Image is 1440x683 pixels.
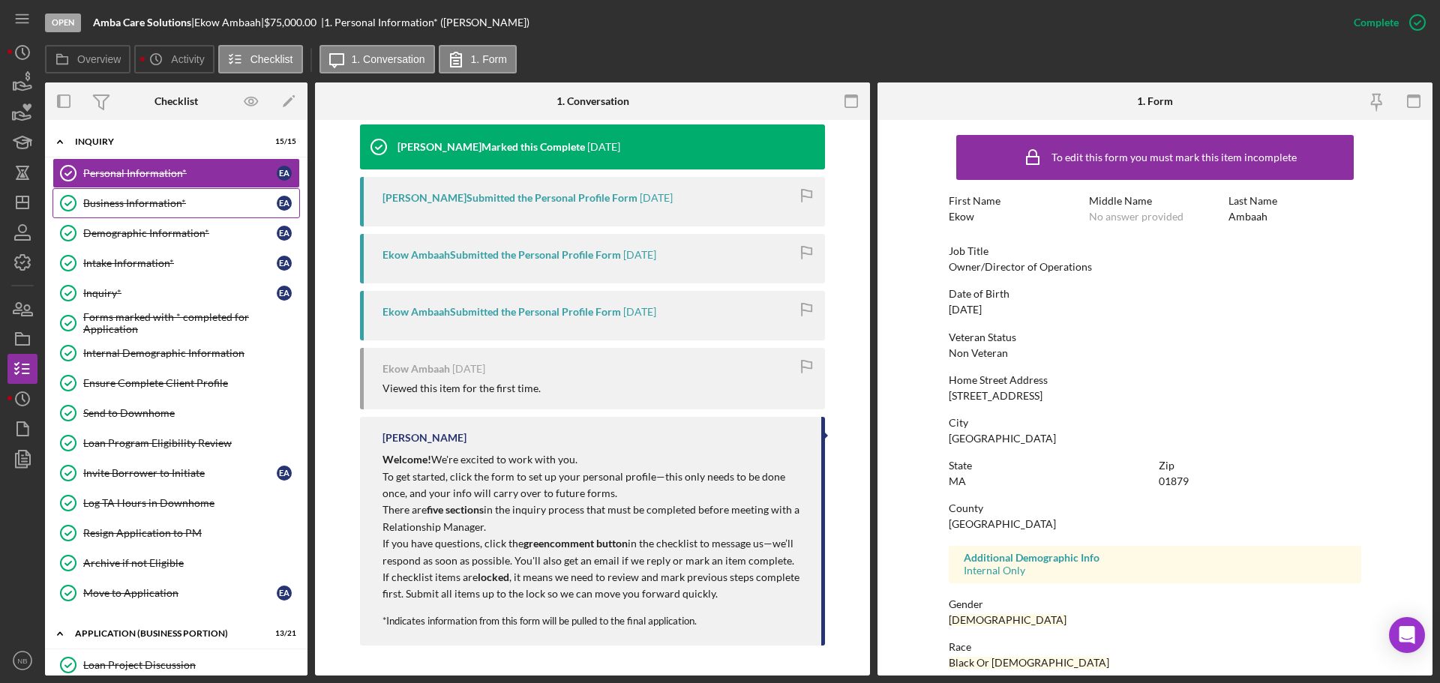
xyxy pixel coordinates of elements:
label: Overview [77,53,121,65]
a: Inquiry*EA [52,278,300,308]
div: [GEOGRAPHIC_DATA] [949,518,1056,530]
time: 2025-06-12 09:17 [623,306,656,318]
div: No answer provided [1089,211,1183,223]
button: Activity [134,45,214,73]
button: Complete [1339,7,1432,37]
div: Open Intercom Messenger [1389,617,1425,653]
div: Complete [1354,7,1399,37]
div: Invite Borrower to Initiate [83,467,277,479]
div: | 1. Personal Information* ([PERSON_NAME]) [321,16,529,28]
div: E A [277,166,292,181]
div: Zip [1159,460,1361,472]
p: To get started, click the form to set up your personal profile—this only needs to be done once, a... [382,469,806,502]
div: To edit this form you must mark this item incomplete [1051,151,1297,163]
div: Owner/Director of Operations [949,261,1092,273]
a: Invite Borrower to InitiateEA [52,458,300,488]
div: First Name [949,195,1081,207]
a: Send to Downhome [52,398,300,428]
a: Resign Application to PM [52,518,300,548]
button: NB [7,646,37,676]
div: Ambaah [1228,211,1267,223]
div: Job Title [949,245,1361,257]
div: [GEOGRAPHIC_DATA] [949,433,1056,445]
div: Loan Project Discussion [83,659,299,671]
div: Race [949,641,1361,653]
text: NB [17,657,27,665]
label: Activity [171,53,204,65]
div: [PERSON_NAME] [382,432,466,444]
p: If checklist items are , it means we need to review and mark previous steps complete first. Submi... [382,569,806,603]
div: State [949,460,1151,472]
div: Home Street Address [949,374,1361,386]
div: | [93,16,194,28]
button: Overview [45,45,130,73]
button: 1. Conversation [319,45,435,73]
div: [PERSON_NAME] Submitted the Personal Profile Form [382,192,637,204]
div: Internal Only [964,565,1346,577]
div: Ekow Ambaah Submitted the Personal Profile Form [382,306,621,318]
time: 2025-06-12 09:15 [452,363,485,375]
div: Black Or [DEMOGRAPHIC_DATA] [949,657,1109,669]
strong: comment button [550,537,628,550]
time: 2025-06-12 13:12 [640,192,673,204]
div: E A [277,226,292,241]
div: City [949,417,1361,429]
div: Ekow Ambaah [382,363,450,375]
div: Veteran Status [949,331,1361,343]
a: Business Information*EA [52,188,300,218]
b: Amba Care Solutions [93,16,191,28]
div: [DEMOGRAPHIC_DATA] [949,614,1066,626]
a: Loan Project Discussion [52,650,300,680]
a: Personal Information*EA [52,158,300,188]
a: Forms marked with * completed for Application [52,308,300,338]
div: E A [277,256,292,271]
div: Checklist [154,95,198,107]
div: APPLICATION (BUSINESS PORTION) [75,629,259,638]
div: Date of Birth [949,288,1361,300]
div: Move to Application [83,587,277,599]
div: Viewed this item for the first time. [382,382,541,394]
div: Send to Downhome [83,407,299,419]
a: Loan Program Eligibility Review [52,428,300,458]
div: E A [277,466,292,481]
div: Loan Program Eligibility Review [83,437,299,449]
strong: green [523,537,550,550]
div: Additional Demographic Info [964,552,1346,564]
label: 1. Form [471,53,507,65]
div: Internal Demographic Information [83,347,299,359]
a: Internal Demographic Information [52,338,300,368]
div: Demographic Information* [83,227,277,239]
div: Ensure Complete Client Profile [83,377,299,389]
strong: locked [478,571,509,583]
div: 15 / 15 [269,137,296,146]
div: [STREET_ADDRESS] [949,390,1042,402]
p: If you have questions, click the in the checklist to message us—we’ll respond as soon as possible... [382,535,806,569]
time: 2025-06-12 13:12 [587,141,620,153]
div: 01879 [1159,475,1189,487]
div: Resign Application to PM [83,527,299,539]
div: [PERSON_NAME] Marked this Complete [397,141,585,153]
a: Demographic Information*EA [52,218,300,248]
strong: five sections [427,503,484,516]
a: Archive if not Eligible [52,548,300,578]
strong: Welcome! [382,453,431,466]
div: Ekow Ambaah Submitted the Personal Profile Form [382,249,621,261]
div: $75,000.00 [264,16,321,28]
a: Log TA Hours in Downhome [52,488,300,518]
div: INQUIRY [75,137,259,146]
div: Forms marked with * completed for Application [83,311,299,335]
button: 1. Form [439,45,517,73]
div: County [949,502,1361,514]
div: 1. Conversation [556,95,629,107]
div: Inquiry* [83,287,277,299]
label: 1. Conversation [352,53,425,65]
div: 1. Form [1137,95,1173,107]
div: Middle Name [1089,195,1222,207]
div: Ekow Ambaah | [194,16,264,28]
div: E A [277,286,292,301]
span: *Indicates information from this form will be pulled to the final application. [382,615,697,627]
p: We're excited to work with you. [382,451,806,468]
div: Personal Information* [83,167,277,179]
a: Ensure Complete Client Profile [52,368,300,398]
div: Open [45,13,81,32]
